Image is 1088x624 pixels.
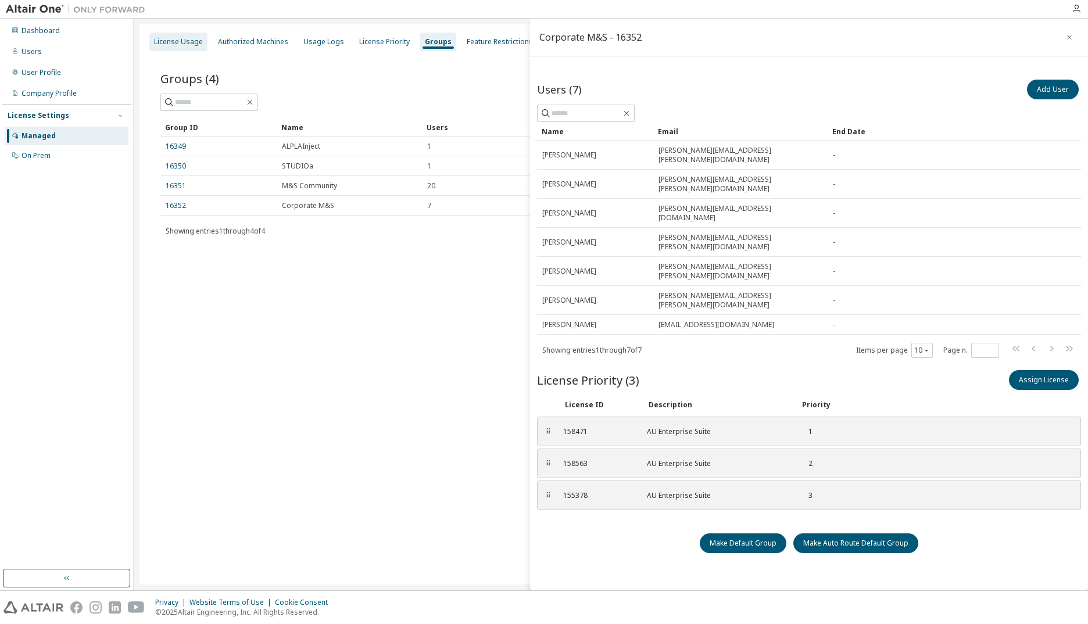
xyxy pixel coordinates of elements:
[545,427,552,436] div: ⠿
[856,343,933,358] span: Items per page
[833,238,835,247] span: -
[275,598,335,607] div: Cookie Consent
[425,37,452,46] div: Groups
[647,427,786,436] div: AU Enterprise Suite
[658,262,822,281] span: [PERSON_NAME][EMAIL_ADDRESS][PERSON_NAME][DOMAIN_NAME]
[166,162,186,171] a: 16350
[282,201,334,210] span: Corporate M&S
[166,201,186,210] a: 16352
[833,320,835,329] span: -
[166,181,186,191] a: 16351
[542,267,596,276] span: [PERSON_NAME]
[649,400,788,410] div: Description
[22,131,56,141] div: Managed
[800,459,813,468] div: 2
[6,3,151,15] img: Altair One
[154,37,203,46] div: License Usage
[542,122,649,141] div: Name
[22,89,77,98] div: Company Profile
[793,533,918,553] button: Make Auto Route Default Group
[802,400,831,410] div: Priority
[833,209,835,218] span: -
[700,533,786,553] button: Make Default Group
[833,296,835,305] span: -
[658,175,822,193] span: [PERSON_NAME][EMAIL_ADDRESS][PERSON_NAME][DOMAIN_NAME]
[537,372,639,388] span: License Priority (3)
[539,33,642,42] div: Corporate M&S - 16352
[542,296,596,305] span: [PERSON_NAME]
[155,607,335,617] p: © 2025 Altair Engineering, Inc. All Rights Reserved.
[90,601,102,614] img: instagram.svg
[658,122,823,141] div: Email
[833,150,835,160] span: -
[542,345,642,355] span: Showing entries 1 through 7 of 7
[427,162,431,171] span: 1
[282,181,337,191] span: M&S Community
[165,118,272,137] div: Group ID
[281,118,417,137] div: Name
[303,37,344,46] div: Usage Logs
[542,320,596,329] span: [PERSON_NAME]
[3,601,63,614] img: altair_logo.svg
[22,47,42,56] div: Users
[22,68,61,77] div: User Profile
[658,291,822,310] span: [PERSON_NAME][EMAIL_ADDRESS][PERSON_NAME][DOMAIN_NAME]
[914,346,930,355] button: 10
[189,598,275,607] div: Website Terms of Use
[542,238,596,247] span: [PERSON_NAME]
[109,601,121,614] img: linkedin.svg
[943,343,999,358] span: Page n.
[563,427,633,436] div: 158471
[1009,370,1079,390] button: Assign License
[282,142,320,151] span: ALPLAInject
[563,459,633,468] div: 158563
[658,233,822,252] span: [PERSON_NAME][EMAIL_ADDRESS][PERSON_NAME][DOMAIN_NAME]
[155,598,189,607] div: Privacy
[647,491,786,500] div: AU Enterprise Suite
[658,146,822,164] span: [PERSON_NAME][EMAIL_ADDRESS][PERSON_NAME][DOMAIN_NAME]
[563,491,633,500] div: 155378
[22,26,60,35] div: Dashboard
[427,118,1029,137] div: Users
[8,111,69,120] div: License Settings
[542,209,596,218] span: [PERSON_NAME]
[427,181,435,191] span: 20
[545,491,552,500] div: ⠿
[542,150,596,160] span: [PERSON_NAME]
[833,180,835,189] span: -
[800,491,813,500] div: 3
[22,151,51,160] div: On Prem
[800,427,813,436] div: 1
[166,226,265,236] span: Showing entries 1 through 4 of 4
[166,142,186,151] a: 16349
[832,122,1048,141] div: End Date
[160,70,219,87] span: Groups (4)
[282,162,313,171] span: STUDIOa
[427,201,431,210] span: 7
[128,601,145,614] img: youtube.svg
[647,459,786,468] div: AU Enterprise Suite
[467,37,533,46] div: Feature Restrictions
[359,37,410,46] div: License Priority
[1027,80,1079,99] button: Add User
[545,459,552,468] div: ⠿
[565,400,635,410] div: License ID
[537,83,581,96] span: Users (7)
[427,142,431,151] span: 1
[658,204,822,223] span: [PERSON_NAME][EMAIL_ADDRESS][DOMAIN_NAME]
[833,267,835,276] span: -
[658,320,774,329] span: [EMAIL_ADDRESS][DOMAIN_NAME]
[70,601,83,614] img: facebook.svg
[542,180,596,189] span: [PERSON_NAME]
[218,37,288,46] div: Authorized Machines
